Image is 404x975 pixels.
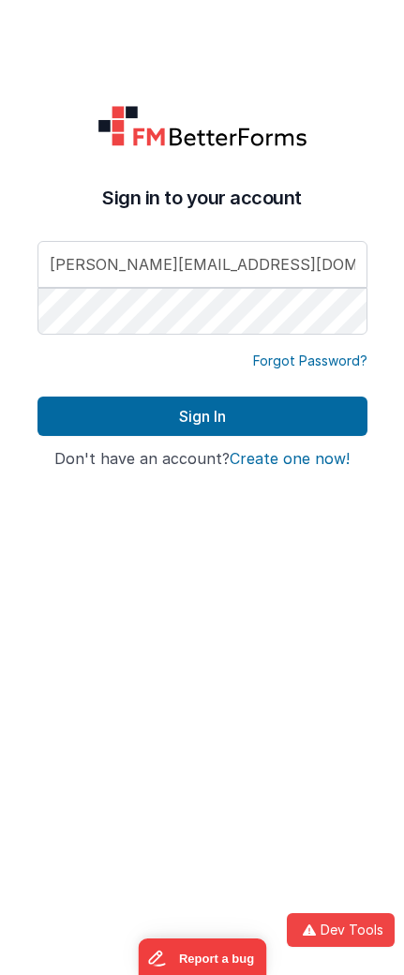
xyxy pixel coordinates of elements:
button: Create one now! [230,451,350,468]
a: Forgot Password? [253,352,367,370]
h4: Don't have an account? [37,451,367,468]
h4: Sign in to your account [37,185,367,211]
input: Email Address [37,241,367,288]
button: Sign In [37,397,367,436]
button: Dev Tools [287,913,395,947]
